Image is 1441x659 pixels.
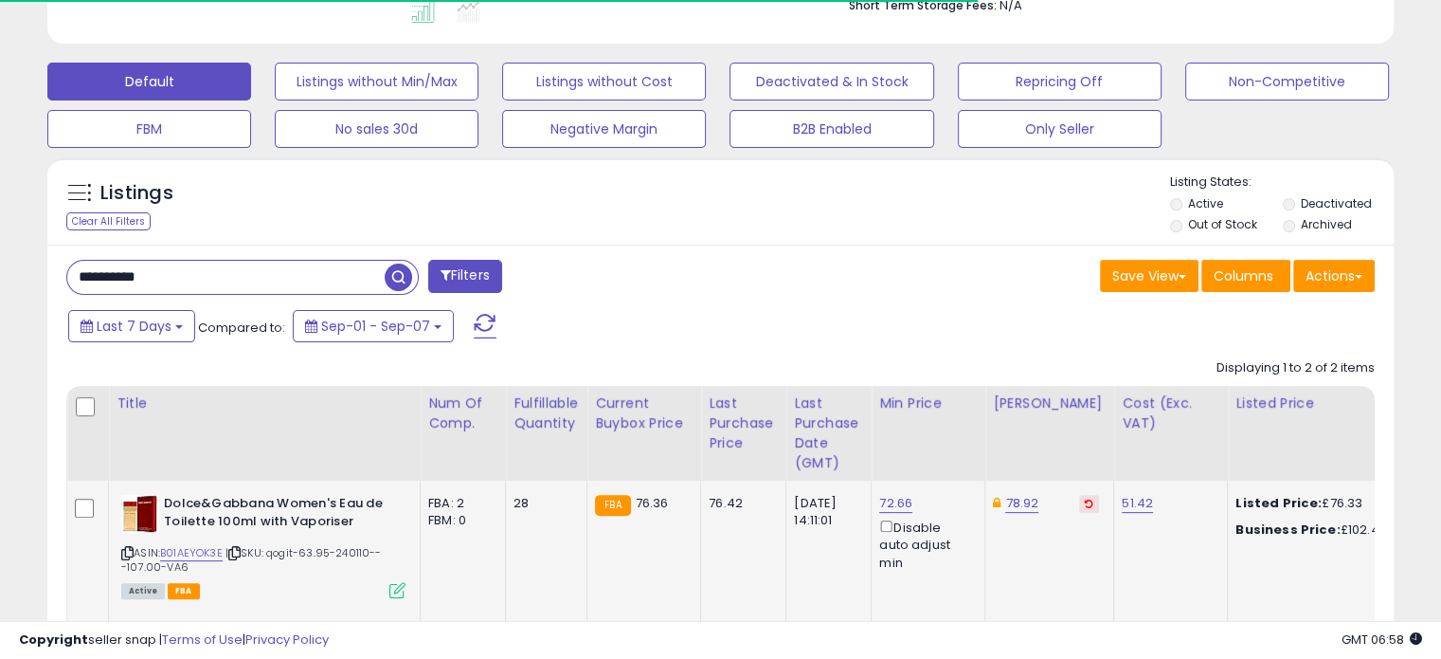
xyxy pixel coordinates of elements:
[1235,494,1322,512] b: Listed Price:
[321,317,430,336] span: Sep-01 - Sep-07
[730,63,933,101] button: Deactivated & In Stock
[879,517,970,572] div: Disable auto adjust min
[1100,260,1198,292] button: Save View
[513,394,579,433] div: Fulfillable Quantity
[1185,63,1389,101] button: Non-Competitive
[513,495,572,512] div: 28
[595,495,630,516] small: FBA
[47,63,251,101] button: Default
[162,631,243,649] a: Terms of Use
[1235,394,1399,413] div: Listed Price
[168,583,200,599] span: FBA
[595,394,693,433] div: Current Buybox Price
[428,260,502,293] button: Filters
[993,394,1106,413] div: [PERSON_NAME]
[1122,394,1219,433] div: Cost (Exc. VAT)
[1005,494,1038,513] a: 78.92
[1235,522,1393,539] div: £102.48
[502,63,706,101] button: Listings without Cost
[1188,195,1223,211] label: Active
[160,545,223,561] a: B01AEYOK3E
[958,63,1162,101] button: Repricing Off
[502,110,706,148] button: Negative Margin
[709,495,771,512] div: 76.42
[121,583,165,599] span: All listings currently available for purchase on Amazon
[1300,195,1371,211] label: Deactivated
[879,394,977,413] div: Min Price
[428,512,491,529] div: FBM: 0
[100,180,173,207] h5: Listings
[1170,174,1394,192] p: Listing States:
[1216,359,1375,377] div: Displaying 1 to 2 of 2 items
[1201,260,1290,292] button: Columns
[19,632,329,650] div: seller snap | |
[1235,495,1393,512] div: £76.33
[275,63,478,101] button: Listings without Min/Max
[958,110,1162,148] button: Only Seller
[293,310,454,342] button: Sep-01 - Sep-07
[1214,266,1273,285] span: Columns
[68,310,195,342] button: Last 7 Days
[19,631,88,649] strong: Copyright
[1235,521,1340,539] b: Business Price:
[121,495,405,596] div: ASIN:
[47,110,251,148] button: FBM
[794,394,863,473] div: Last Purchase Date (GMT)
[1300,216,1351,232] label: Archived
[1122,494,1153,513] a: 51.42
[1342,631,1422,649] span: 2025-09-15 06:58 GMT
[117,394,412,413] div: Title
[245,631,329,649] a: Privacy Policy
[794,495,856,529] div: [DATE] 14:11:01
[164,495,394,535] b: Dolce&Gabbana Women's Eau de Toilette 100ml with Vaporiser
[730,110,933,148] button: B2B Enabled
[428,394,497,433] div: Num of Comp.
[121,495,159,533] img: 41r93p9nZIL._SL40_.jpg
[636,494,669,512] span: 76.36
[121,545,382,574] span: | SKU: qogit-63.95-240110---107.00-VA6
[709,394,778,453] div: Last Purchase Price
[1188,216,1257,232] label: Out of Stock
[66,212,151,230] div: Clear All Filters
[428,495,491,512] div: FBA: 2
[879,494,912,513] a: 72.66
[275,110,478,148] button: No sales 30d
[1293,260,1375,292] button: Actions
[198,319,285,337] span: Compared to:
[97,317,171,336] span: Last 7 Days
